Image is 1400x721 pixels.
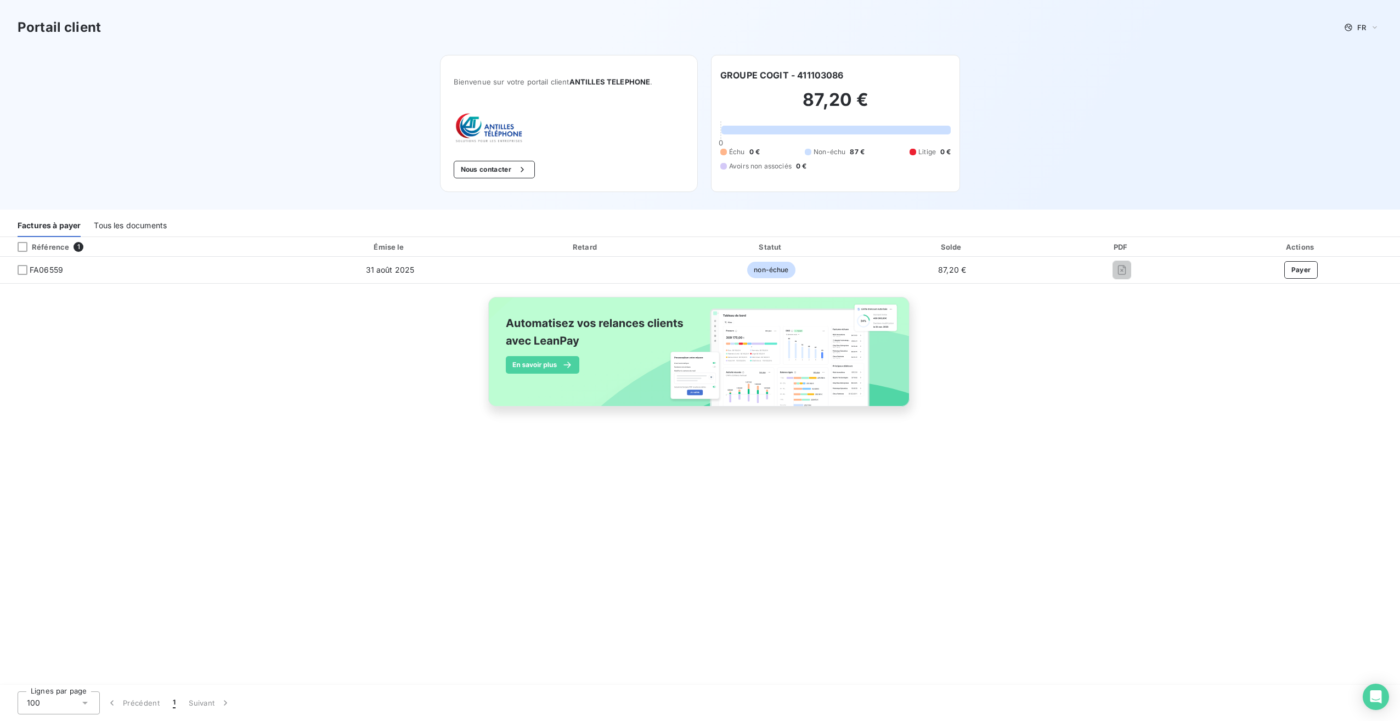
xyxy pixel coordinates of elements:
h3: Portail client [18,18,101,37]
div: Tous les documents [94,214,167,237]
span: 87,20 € [938,265,966,274]
span: Échu [729,147,745,157]
span: 0 € [940,147,951,157]
button: Précédent [100,691,166,714]
h2: 87,20 € [720,89,951,122]
img: Company logo [454,112,524,143]
div: Factures à payer [18,214,81,237]
div: Émise le [290,241,490,252]
span: 0 [719,138,723,147]
span: Avoirs non associés [729,161,792,171]
span: Non-échu [814,147,845,157]
button: Nous contacter [454,161,535,178]
span: FR [1357,23,1366,32]
div: Retard [494,241,678,252]
span: Bienvenue sur votre portail client . [454,77,684,86]
span: 31 août 2025 [366,265,415,274]
button: Payer [1284,261,1318,279]
span: 1 [74,242,83,252]
span: Litige [918,147,936,157]
div: Référence [9,242,69,252]
div: Actions [1204,241,1398,252]
div: Open Intercom Messenger [1363,684,1389,710]
div: PDF [1043,241,1200,252]
span: non-échue [747,262,795,278]
span: 100 [27,697,40,708]
span: 87 € [850,147,865,157]
button: Suivant [182,691,238,714]
div: Statut [682,241,861,252]
button: 1 [166,691,182,714]
span: 0 € [749,147,760,157]
img: banner [478,290,922,425]
span: 1 [173,697,176,708]
span: FA06559 [30,264,63,275]
div: Solde [865,241,1039,252]
span: 0 € [796,161,806,171]
h6: GROUPE COGIT - 411103086 [720,69,844,82]
span: ANTILLES TELEPHONE [569,77,651,86]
